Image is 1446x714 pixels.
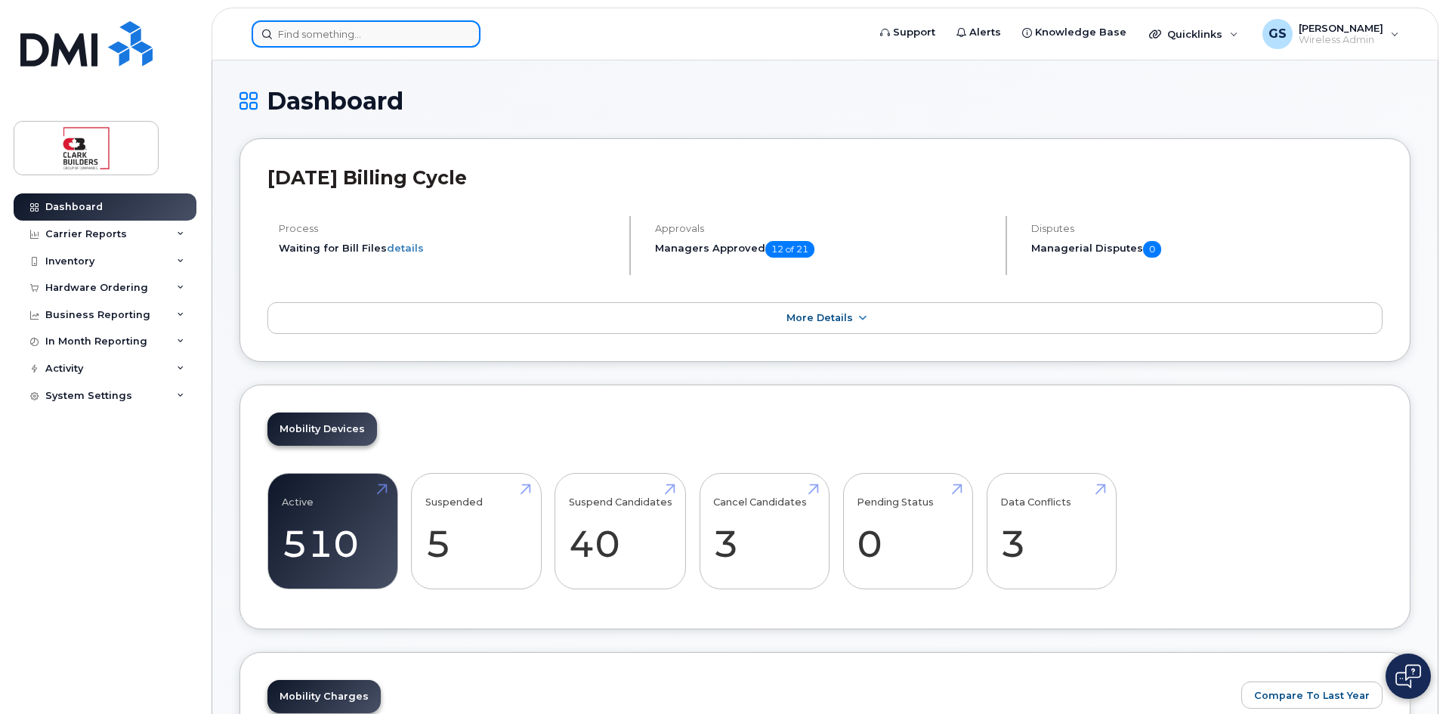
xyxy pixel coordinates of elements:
[1031,223,1383,234] h4: Disputes
[1241,682,1383,709] button: Compare To Last Year
[857,481,959,581] a: Pending Status 0
[786,312,853,323] span: More Details
[655,241,993,258] h5: Managers Approved
[569,481,672,581] a: Suspend Candidates 40
[279,241,616,255] li: Waiting for Bill Files
[713,481,815,581] a: Cancel Candidates 3
[1395,664,1421,688] img: Open chat
[267,413,377,446] a: Mobility Devices
[282,481,384,581] a: Active 510
[765,241,814,258] span: 12 of 21
[387,242,424,254] a: details
[1143,241,1161,258] span: 0
[655,223,993,234] h4: Approvals
[1254,688,1370,703] span: Compare To Last Year
[1031,241,1383,258] h5: Managerial Disputes
[425,481,527,581] a: Suspended 5
[267,680,381,713] a: Mobility Charges
[267,166,1383,189] h2: [DATE] Billing Cycle
[279,223,616,234] h4: Process
[1000,481,1102,581] a: Data Conflicts 3
[239,88,1410,114] h1: Dashboard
